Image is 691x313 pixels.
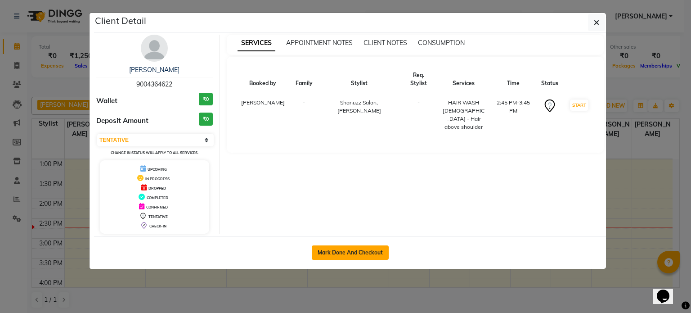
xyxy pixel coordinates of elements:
[129,66,179,74] a: [PERSON_NAME]
[491,66,536,93] th: Time
[236,66,290,93] th: Booked by
[199,93,213,106] h3: ₹0
[146,205,168,209] span: CONFIRMED
[363,39,407,47] span: CLIENT NOTES
[442,99,485,131] div: HAIR WASH [DEMOGRAPHIC_DATA] - Hair above shoulder
[96,96,117,106] span: Wallet
[148,186,166,191] span: DROPPED
[491,93,536,137] td: 2:45 PM-3:45 PM
[400,93,437,137] td: -
[148,167,167,172] span: UPCOMING
[238,35,275,51] span: SERVICES
[149,224,166,228] span: CHECK-IN
[312,245,389,260] button: Mark Done And Checkout
[290,93,318,137] td: -
[653,277,682,304] iframe: chat widget
[147,195,168,200] span: COMPLETED
[418,39,465,47] span: CONSUMPTION
[318,66,400,93] th: Stylist
[286,39,353,47] span: APPOINTMENT NOTES
[145,177,170,181] span: IN PROGRESS
[136,80,172,88] span: 9004364622
[290,66,318,93] th: Family
[148,214,168,219] span: TENTATIVE
[437,66,491,93] th: Services
[111,150,198,155] small: Change in status will apply to all services.
[96,116,148,126] span: Deposit Amount
[95,14,146,27] h5: Client Detail
[400,66,437,93] th: Req. Stylist
[236,93,290,137] td: [PERSON_NAME]
[141,35,168,62] img: avatar
[536,66,564,93] th: Status
[570,100,588,111] button: START
[199,113,213,126] h3: ₹0
[337,99,381,114] span: Shanuzz Salon, [PERSON_NAME]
